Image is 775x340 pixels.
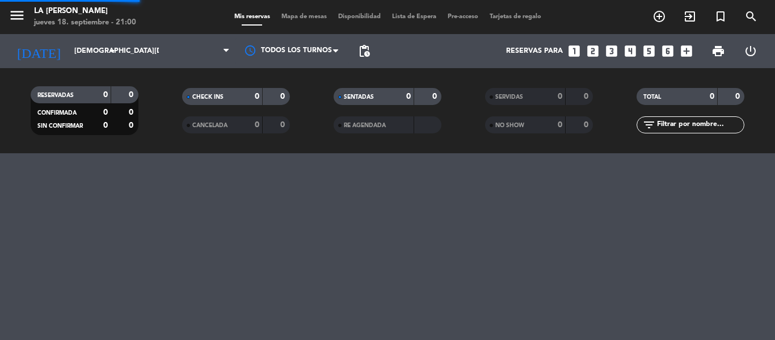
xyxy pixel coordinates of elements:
span: Pre-acceso [442,14,484,20]
span: pending_actions [357,44,371,58]
strong: 0 [584,121,591,129]
span: print [711,44,725,58]
div: LA [PERSON_NAME] [34,6,136,17]
span: Mapa de mesas [276,14,332,20]
i: looks_two [586,44,600,58]
i: add_circle_outline [652,10,666,23]
span: CONFIRMADA [37,110,77,116]
span: RE AGENDADA [344,123,386,128]
strong: 0 [129,121,136,129]
strong: 0 [255,121,259,129]
i: looks_one [567,44,582,58]
span: SERVIDAS [495,94,523,100]
strong: 0 [432,93,439,100]
span: SIN CONFIRMAR [37,123,83,129]
span: RESERVADAS [37,93,74,98]
i: turned_in_not [714,10,727,23]
span: Tarjetas de regalo [484,14,547,20]
strong: 0 [280,93,287,100]
strong: 0 [735,93,742,100]
i: search [744,10,758,23]
strong: 0 [558,93,562,100]
span: CANCELADA [192,123,228,128]
i: looks_4 [623,44,638,58]
span: Lista de Espera [386,14,442,20]
span: NO SHOW [495,123,524,128]
i: power_settings_new [744,44,757,58]
strong: 0 [103,91,108,99]
span: SENTADAS [344,94,374,100]
div: jueves 18. septiembre - 21:00 [34,17,136,28]
input: Filtrar por nombre... [656,119,744,131]
i: looks_6 [660,44,675,58]
strong: 0 [129,108,136,116]
i: looks_3 [604,44,619,58]
strong: 0 [280,121,287,129]
strong: 0 [710,93,714,100]
strong: 0 [558,121,562,129]
strong: 0 [255,93,259,100]
i: menu [9,7,26,24]
i: looks_5 [642,44,656,58]
div: LOG OUT [734,34,766,68]
strong: 0 [406,93,411,100]
strong: 0 [129,91,136,99]
i: add_box [679,44,694,58]
i: arrow_drop_down [106,44,119,58]
span: Reservas para [506,47,563,55]
i: filter_list [642,118,656,132]
button: menu [9,7,26,28]
span: CHECK INS [192,94,224,100]
strong: 0 [584,93,591,100]
strong: 0 [103,121,108,129]
strong: 0 [103,108,108,116]
span: TOTAL [643,94,661,100]
span: Disponibilidad [332,14,386,20]
span: Mis reservas [229,14,276,20]
i: [DATE] [9,39,69,64]
i: exit_to_app [683,10,697,23]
